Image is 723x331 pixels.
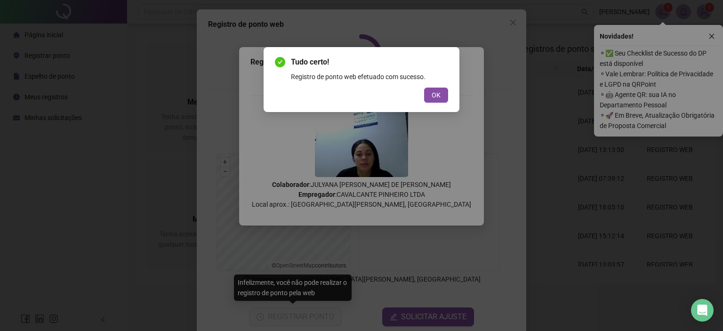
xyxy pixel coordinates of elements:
div: Open Intercom Messenger [691,299,714,322]
span: Tudo certo! [291,57,448,68]
span: check-circle [275,57,285,67]
button: OK [424,88,448,103]
div: Registro de ponto web efetuado com sucesso. [291,72,448,82]
span: OK [432,90,441,100]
